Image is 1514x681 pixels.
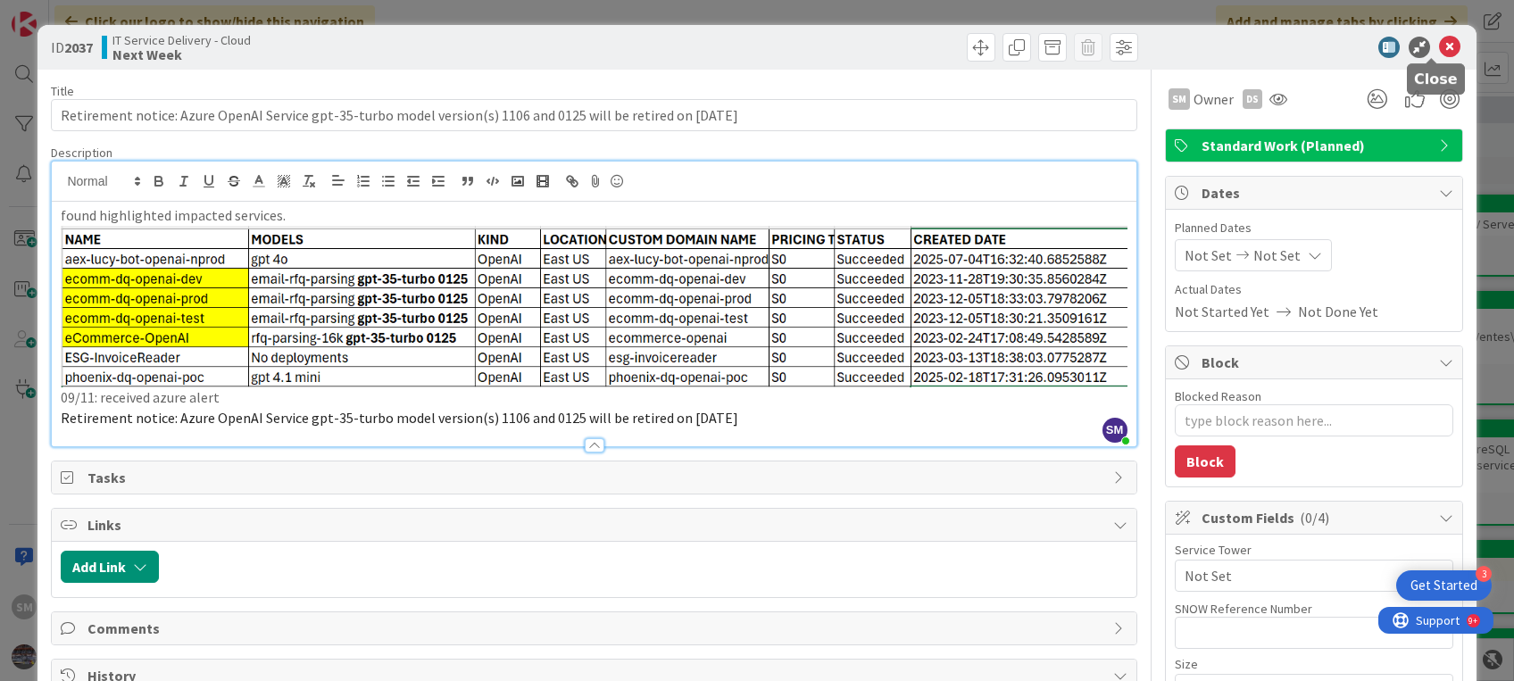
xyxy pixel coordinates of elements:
span: Not Set [1185,565,1422,586]
div: Open Get Started checklist, remaining modules: 3 [1396,570,1492,601]
div: Get Started [1410,577,1477,594]
b: Next Week [112,47,251,62]
span: ( 0/4 ) [1300,509,1329,527]
span: Support [37,3,81,24]
div: SM [1169,88,1190,110]
b: 2037 [64,38,93,56]
span: Owner [1194,88,1234,110]
span: Not Set [1253,245,1301,266]
div: Service Tower [1175,544,1453,556]
span: Standard Work (Planned) [1202,135,1430,156]
span: Tasks [87,467,1103,488]
img: image.png [61,226,1127,388]
span: Description [51,145,112,161]
label: Blocked Reason [1175,388,1261,404]
span: Not Done Yet [1298,301,1378,322]
span: ID [51,37,93,58]
input: type card name here... [51,99,1136,131]
span: Dates [1202,182,1430,203]
span: Retirement notice: Azure OpenAI Service gpt-35-turbo model version(s) 1106 and 0125 will be retir... [61,409,738,427]
span: Links [87,514,1103,536]
span: IT Service Delivery - Cloud [112,33,251,47]
div: 3 [1476,566,1492,582]
span: Planned Dates [1175,219,1453,237]
label: Title [51,83,74,99]
label: SNOW Reference Number [1175,601,1312,617]
button: Block [1175,445,1235,478]
span: Not Set [1185,245,1232,266]
span: Not Started Yet [1175,301,1269,322]
p: 09/11: received azure alert [61,226,1127,408]
div: Size [1175,658,1453,670]
div: 9+ [90,7,99,21]
button: Add Link [61,551,159,583]
span: Custom Fields [1202,507,1430,528]
div: DS [1243,89,1262,109]
span: Actual Dates [1175,280,1453,299]
span: Comments [87,618,1103,639]
h5: Close [1414,71,1458,87]
span: SM [1102,418,1127,443]
p: found highlighted impacted services. [61,205,1127,226]
span: Block [1202,352,1430,373]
